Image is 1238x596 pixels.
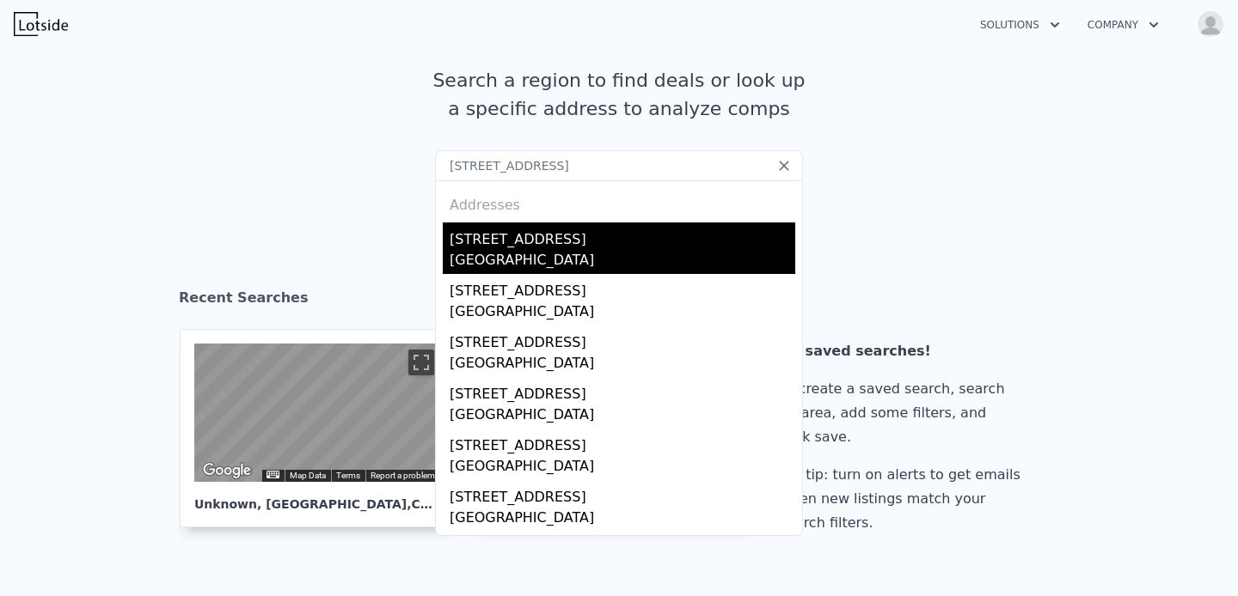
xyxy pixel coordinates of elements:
[966,9,1074,40] button: Solutions
[194,344,440,482] div: Street View
[194,344,440,482] div: Map
[407,497,475,511] span: , CA 90045
[780,463,1027,535] div: Pro tip: turn on alerts to get emails when new listings match your search filters.
[450,353,795,377] div: [GEOGRAPHIC_DATA]
[199,459,255,482] img: Google
[267,471,279,478] button: Keyboard shortcuts
[1197,10,1224,38] img: avatar
[443,181,795,222] div: Addresses
[194,482,440,513] div: Unknown , [GEOGRAPHIC_DATA]
[450,532,795,559] div: [STREET_ADDRESS]
[180,329,469,527] a: Map Unknown, [GEOGRAPHIC_DATA],CA 90045
[435,150,803,181] input: Search an address or region...
[199,459,255,482] a: Open this area in Google Maps (opens a new window)
[179,274,1059,329] div: Recent Searches
[408,350,434,375] button: Toggle fullscreen view
[290,470,326,482] button: Map Data
[450,222,795,250] div: [STREET_ADDRESS]
[780,377,1027,449] div: To create a saved search, search an area, add some filters, and click save.
[450,250,795,274] div: [GEOGRAPHIC_DATA]
[450,377,795,404] div: [STREET_ADDRESS]
[450,274,795,301] div: [STREET_ADDRESS]
[426,66,812,123] div: Search a region to find deals or look up a specific address to analyze comps
[450,301,795,325] div: [GEOGRAPHIC_DATA]
[450,404,795,429] div: [GEOGRAPHIC_DATA]
[450,429,795,456] div: [STREET_ADDRESS]
[450,325,795,353] div: [STREET_ADDRESS]
[450,480,795,508] div: [STREET_ADDRESS]
[336,471,360,480] a: Terms (opens in new tab)
[14,12,68,36] img: Lotside
[1074,9,1173,40] button: Company
[450,456,795,480] div: [GEOGRAPHIC_DATA]
[450,508,795,532] div: [GEOGRAPHIC_DATA]
[780,339,1027,363] div: No saved searches!
[371,471,435,480] a: Report a problem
